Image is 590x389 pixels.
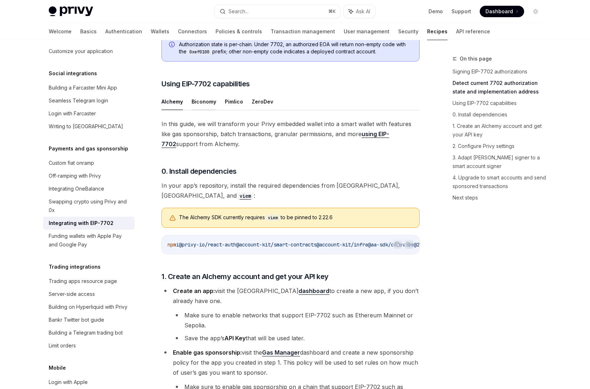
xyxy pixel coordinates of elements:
button: Search...⌘K [215,5,340,18]
a: Trading apps resource page [43,275,135,288]
a: Connectors [178,23,207,40]
div: Integrating with EIP-7702 [49,219,113,227]
a: 3. Adapt [PERSON_NAME] signer to a smart account signer [453,152,547,172]
img: light logo [49,6,93,16]
a: Gas Manager [262,349,300,356]
a: Using EIP-7702 capabilities [453,97,547,109]
span: @privy-io/react-auth [179,241,236,248]
span: In this guide, we will transform your Privy embedded wallet into a smart wallet with features lik... [161,119,420,149]
button: Ask AI [404,240,414,249]
span: In your app’s repository, install the required dependencies from [GEOGRAPHIC_DATA], [GEOGRAPHIC_D... [161,181,420,201]
a: using EIP-7702 [161,130,389,148]
a: Swapping crypto using Privy and 0x [43,195,135,217]
div: Funding wallets with Apple Pay and Google Pay [49,232,130,249]
a: 1. Create an Alchemy account and get your API key [453,120,547,140]
button: Ask AI [344,5,375,18]
div: Writing to [GEOGRAPHIC_DATA] [49,122,123,131]
a: Building on Hyperliquid with Privy [43,301,135,313]
div: Building on Hyperliquid with Privy [49,303,127,311]
div: The Alchemy SDK currently requires to be pinned to 2.22.6 [179,214,412,222]
a: Limit orders [43,339,135,352]
a: Server-side access [43,288,135,301]
div: Custom fiat onramp [49,159,94,167]
div: Off-ramping with Privy [49,172,101,180]
span: 0. Install dependencies [161,166,237,176]
button: Biconomy [192,93,216,110]
div: Bankr Twitter bot guide [49,316,104,324]
a: User management [344,23,390,40]
li: Make sure to enable networks that support EIP-7702 such as Ethereum Mainnet or Sepolia. [173,310,420,330]
a: API reference [456,23,490,40]
a: Integrating with EIP-7702 [43,217,135,230]
span: npm [168,241,176,248]
a: Login with Apple [43,376,135,389]
span: On this page [460,54,492,63]
button: Alchemy [161,93,183,110]
svg: Info [169,42,176,49]
div: Building a Telegram trading bot [49,328,123,337]
a: Basics [80,23,97,40]
a: Welcome [49,23,72,40]
span: Ask AI [356,8,370,15]
a: Support [451,8,471,15]
code: viem [237,192,254,200]
strong: Create an app: [173,287,215,294]
h5: Mobile [49,364,66,372]
a: Security [398,23,419,40]
div: Login with Farcaster [49,109,96,118]
span: ⌘ K [328,9,336,14]
a: Building a Farcaster Mini App [43,81,135,94]
button: ZeroDev [252,93,273,110]
a: Integrating OneBalance [43,182,135,195]
a: Demo [429,8,443,15]
a: Transaction management [271,23,335,40]
a: Wallets [151,23,169,40]
strong: Enable gas sponsorship: [173,349,242,356]
code: viem [265,214,281,221]
div: Building a Farcaster Mini App [49,83,117,92]
a: Login with Farcaster [43,107,135,120]
a: 4. Upgrade to smart accounts and send sponsored transactions [453,172,547,192]
a: Signing EIP-7702 authorizations [453,66,547,77]
a: Recipes [427,23,448,40]
a: 2. Configure Privy settings [453,140,547,152]
span: Using EIP-7702 capabilities [161,79,250,89]
a: 0. Install dependencies [453,109,547,120]
div: Trading apps resource page [49,277,117,285]
h5: Social integrations [49,69,97,78]
button: Pimlico [225,93,243,110]
svg: Warning [169,215,176,222]
span: @account-kit/smart-contracts [236,241,316,248]
a: Writing to [GEOGRAPHIC_DATA] [43,120,135,133]
span: 1. Create an Alchemy account and get your API key [161,272,329,282]
a: dashboard [299,287,329,295]
button: Copy the contents from the code block [393,240,402,249]
div: Swapping crypto using Privy and 0x [49,197,130,215]
span: @account-kit/infra [316,241,368,248]
li: Save the app’s that will be used later. [173,333,420,343]
a: Bankr Twitter bot guide [43,313,135,326]
a: Seamless Telegram login [43,94,135,107]
div: Seamless Telegram login [49,96,108,105]
code: 0xef0100 [187,48,212,56]
div: Limit orders [49,341,76,350]
h5: Payments and gas sponsorship [49,144,128,153]
span: i [176,241,179,248]
div: Search... [228,7,248,16]
span: visit the dashboard and create a new sponsorship policy for the app you created in step 1. This p... [173,349,418,376]
div: Login with Apple [49,378,88,386]
div: Server-side access [49,290,95,298]
div: Integrating OneBalance [49,184,104,193]
span: Authorization state is per-chain. Under 7702, an authorized EOA will return non-empty code with t... [179,41,412,56]
span: visit the [GEOGRAPHIC_DATA] to create a new app, if you don’t already have one. [173,287,419,304]
a: Authentication [105,23,142,40]
a: Policies & controls [216,23,262,40]
span: viem@2.22.6 [402,241,434,248]
a: Off-ramping with Privy [43,169,135,182]
a: Custom fiat onramp [43,157,135,169]
a: Funding wallets with Apple Pay and Google Pay [43,230,135,251]
h5: Trading integrations [49,263,101,271]
a: Detect current 7702 authorization state and implementation address [453,77,547,97]
a: Building a Telegram trading bot [43,326,135,339]
span: @aa-sdk/core [368,241,402,248]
